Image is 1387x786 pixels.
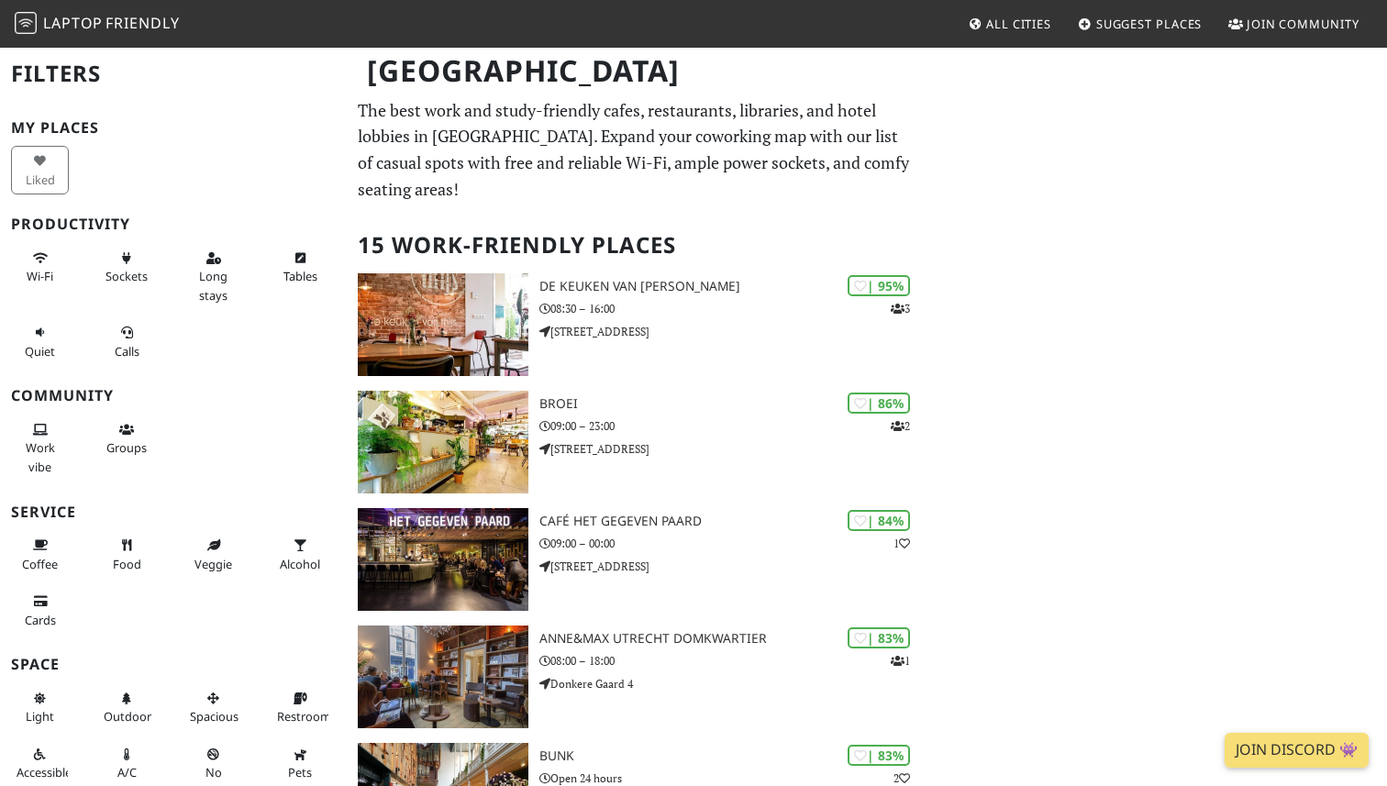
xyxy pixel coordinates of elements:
[891,652,910,670] p: 1
[539,652,925,670] p: 08:00 – 18:00
[105,268,148,284] span: Power sockets
[11,46,336,102] h2: Filters
[1221,7,1367,40] a: Join Community
[25,612,56,628] span: Credit cards
[539,279,925,294] h3: De keuken van [PERSON_NAME]
[11,415,69,482] button: Work vibe
[891,417,910,435] p: 2
[11,119,336,137] h3: My Places
[358,97,914,203] p: The best work and study-friendly cafes, restaurants, libraries, and hotel lobbies in [GEOGRAPHIC_...
[11,504,336,521] h3: Service
[1247,16,1359,32] span: Join Community
[194,556,232,572] span: Veggie
[848,627,910,648] div: | 83%
[848,510,910,531] div: | 84%
[98,243,156,292] button: Sockets
[199,268,227,303] span: Long stays
[98,530,156,579] button: Food
[17,764,72,780] span: Accessible
[11,387,336,404] h3: Community
[539,396,925,412] h3: BROEI
[11,530,69,579] button: Coffee
[117,764,137,780] span: Air conditioned
[848,393,910,414] div: | 86%
[25,343,55,360] span: Quiet
[539,748,925,764] h3: BUNK
[358,625,528,728] img: Anne&Max Utrecht Domkwartier
[11,683,69,732] button: Light
[352,46,921,96] h1: [GEOGRAPHIC_DATA]
[11,216,336,233] h3: Productivity
[15,8,180,40] a: LaptopFriendly LaptopFriendly
[358,391,528,493] img: BROEI
[98,317,156,366] button: Calls
[43,13,103,33] span: Laptop
[1071,7,1210,40] a: Suggest Places
[98,415,156,463] button: Groups
[272,683,329,732] button: Restroom
[98,683,156,732] button: Outdoor
[358,217,914,273] h2: 15 Work-Friendly Places
[893,535,910,552] p: 1
[539,440,925,458] p: [STREET_ADDRESS]
[358,508,528,611] img: Café Het Gegeven Paard
[347,508,925,611] a: Café Het Gegeven Paard | 84% 1 Café Het Gegeven Paard 09:00 – 00:00 [STREET_ADDRESS]
[347,625,925,728] a: Anne&Max Utrecht Domkwartier | 83% 1 Anne&Max Utrecht Domkwartier 08:00 – 18:00 Donkere Gaard 4
[358,273,528,376] img: De keuken van Thijs
[280,556,320,572] span: Alcohol
[115,343,139,360] span: Video/audio calls
[283,268,317,284] span: Work-friendly tables
[347,391,925,493] a: BROEI | 86% 2 BROEI 09:00 – 23:00 [STREET_ADDRESS]
[539,323,925,340] p: [STREET_ADDRESS]
[27,268,53,284] span: Stable Wi-Fi
[190,708,239,725] span: Spacious
[11,656,336,673] h3: Space
[986,16,1051,32] span: All Cities
[277,708,331,725] span: Restroom
[891,300,910,317] p: 3
[184,530,242,579] button: Veggie
[539,514,925,529] h3: Café Het Gegeven Paard
[539,675,925,692] p: Donkere Gaard 4
[288,764,312,780] span: Pet friendly
[539,631,925,647] h3: Anne&Max Utrecht Domkwartier
[11,243,69,292] button: Wi-Fi
[272,243,329,292] button: Tables
[539,417,925,435] p: 09:00 – 23:00
[104,708,151,725] span: Outdoor area
[1096,16,1203,32] span: Suggest Places
[1225,733,1369,768] a: Join Discord 👾
[347,273,925,376] a: De keuken van Thijs | 95% 3 De keuken van [PERSON_NAME] 08:30 – 16:00 [STREET_ADDRESS]
[539,558,925,575] p: [STREET_ADDRESS]
[26,708,54,725] span: Natural light
[960,7,1059,40] a: All Cities
[11,586,69,635] button: Cards
[22,556,58,572] span: Coffee
[539,300,925,317] p: 08:30 – 16:00
[15,12,37,34] img: LaptopFriendly
[184,683,242,732] button: Spacious
[848,745,910,766] div: | 83%
[848,275,910,296] div: | 95%
[184,243,242,310] button: Long stays
[106,439,147,456] span: Group tables
[539,535,925,552] p: 09:00 – 00:00
[272,530,329,579] button: Alcohol
[26,439,55,474] span: People working
[113,556,141,572] span: Food
[105,13,179,33] span: Friendly
[11,317,69,366] button: Quiet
